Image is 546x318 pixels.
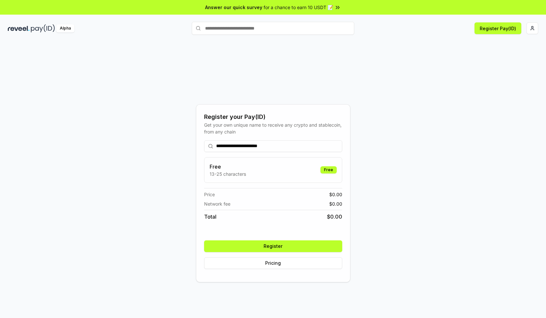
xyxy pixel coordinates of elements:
span: Price [204,191,215,198]
img: pay_id [31,24,55,32]
div: Register your Pay(ID) [204,112,342,121]
span: $ 0.00 [329,200,342,207]
img: reveel_dark [8,24,30,32]
div: Free [320,166,337,173]
div: Alpha [56,24,74,32]
button: Register [204,240,342,252]
h3: Free [210,163,246,171]
button: Pricing [204,257,342,269]
span: Total [204,213,216,221]
p: 13-25 characters [210,171,246,177]
span: Network fee [204,200,230,207]
span: for a chance to earn 10 USDT 📝 [264,4,333,11]
span: Answer our quick survey [205,4,262,11]
span: $ 0.00 [329,191,342,198]
button: Register Pay(ID) [474,22,521,34]
span: $ 0.00 [327,213,342,221]
div: Get your own unique name to receive any crypto and stablecoin, from any chain [204,121,342,135]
